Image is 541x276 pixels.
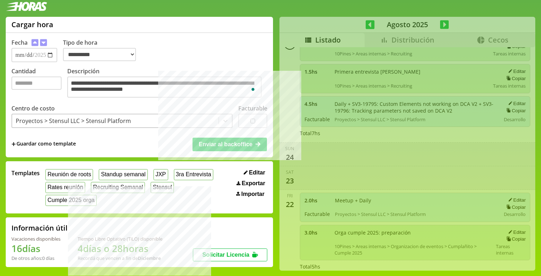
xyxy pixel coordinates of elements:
label: Cantidad [11,67,67,99]
label: Fecha [11,39,28,46]
h2: Información útil [11,223,68,233]
label: Descripción [67,67,267,99]
select: Tipo de hora [63,48,136,61]
button: Recruiting Semanal [91,182,145,193]
button: Standup semanal [99,169,147,180]
div: Vacaciones disponibles [11,236,60,242]
label: Tipo de hora [63,39,142,62]
span: Importar [241,191,264,197]
input: Cantidad [11,77,62,90]
button: Solicitar Licencia [193,248,267,261]
button: 3ra Entrevista [174,169,213,180]
button: Rates reunión [45,182,85,193]
b: Diciembre [138,255,161,261]
button: Stensul [151,182,174,193]
span: Exportar [242,180,265,187]
span: Templates [11,169,40,177]
textarea: To enrich screen reader interactions, please activate Accessibility in Grammarly extension settings [67,77,262,98]
img: logotipo [6,2,47,11]
div: De otros años: 0 días [11,255,60,261]
span: Editar [249,169,265,176]
span: Enviar al backoffice [199,141,252,147]
h1: 16 días [11,242,60,255]
button: Editar [242,169,267,176]
h1: Cargar hora [11,20,53,29]
button: Exportar [234,180,267,187]
button: JXP [153,169,168,180]
button: Cumple 2025 orga [45,195,97,206]
button: Enviar al backoffice [192,138,267,151]
button: Reunión de roots [45,169,93,180]
span: +Guardar como template [11,140,76,148]
span: + [11,140,16,148]
div: Recordá que vencen a fin de [78,255,162,261]
span: Solicitar Licencia [202,252,249,258]
div: Tiempo Libre Optativo (TiLO) disponible [78,236,162,242]
h1: 4 días o 28 horas [78,242,162,255]
label: Facturable [238,104,267,112]
div: Proyectos > Stensul LLC > Stensul Platform [16,117,131,125]
label: Centro de costo [11,104,55,112]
